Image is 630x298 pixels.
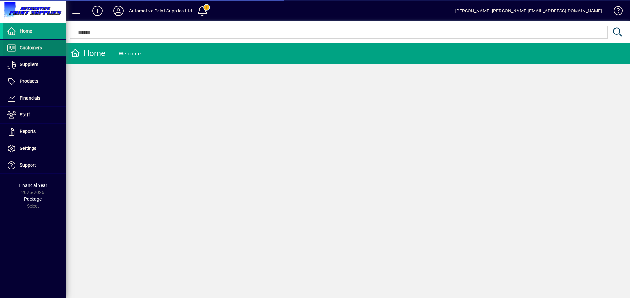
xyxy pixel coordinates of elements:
[129,6,192,16] div: Automotive Paint Supplies Ltd
[3,157,66,173] a: Support
[108,5,129,17] button: Profile
[609,1,622,23] a: Knowledge Base
[3,73,66,90] a: Products
[20,162,36,168] span: Support
[3,107,66,123] a: Staff
[71,48,105,58] div: Home
[20,28,32,34] span: Home
[3,124,66,140] a: Reports
[20,112,30,117] span: Staff
[20,95,40,101] span: Financials
[3,40,66,56] a: Customers
[3,57,66,73] a: Suppliers
[119,48,141,59] div: Welcome
[3,90,66,106] a: Financials
[3,140,66,157] a: Settings
[20,45,42,50] span: Customers
[20,129,36,134] span: Reports
[20,146,36,151] span: Settings
[20,62,38,67] span: Suppliers
[19,183,47,188] span: Financial Year
[87,5,108,17] button: Add
[455,6,602,16] div: [PERSON_NAME] [PERSON_NAME][EMAIL_ADDRESS][DOMAIN_NAME]
[20,79,38,84] span: Products
[24,196,42,202] span: Package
